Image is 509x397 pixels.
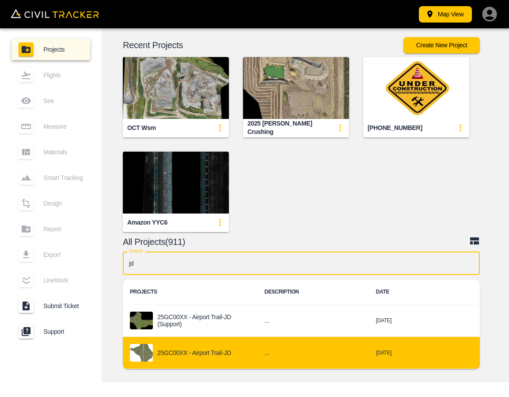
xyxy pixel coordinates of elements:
h6: ... [265,347,362,359]
p: All Projects(911) [123,238,469,245]
button: Create New Project [403,37,480,53]
th: DATE [369,279,479,305]
span: Support [43,328,83,335]
div: [PHONE_NUMBER] [368,124,422,132]
button: update-card-details [211,214,229,231]
p: 25GC00XX - Airport Trail-JD [157,349,231,356]
th: DESCRIPTION [258,279,369,305]
th: PROJECTS [123,279,258,305]
span: Submit Ticket [43,302,83,309]
img: 2025 Dingman Crushing [243,57,349,119]
span: Projects [43,46,83,53]
img: project-image [130,344,153,362]
td: [DATE] [369,337,479,369]
img: OCT wsm [123,57,229,119]
h6: ... [265,315,362,326]
a: Projects [11,39,90,60]
p: 25GC00XX - Airport Trail-JD (Support) [157,313,251,328]
a: Support [11,321,90,342]
button: update-card-details [211,119,229,137]
img: Amazon YYC6 [123,152,229,214]
button: update-card-details [331,119,349,137]
img: project-image [130,312,153,329]
div: OCT wsm [127,124,156,132]
td: [DATE] [369,305,479,337]
div: Amazon YYC6 [127,218,167,227]
button: Map View [419,6,472,23]
a: Submit Ticket [11,295,90,317]
div: 2025 [PERSON_NAME] Crushing [247,119,331,136]
p: Recent Projects [123,42,403,49]
button: update-card-details [452,119,469,137]
img: Civil Tracker [11,9,99,18]
img: 2944-25-005 [363,57,469,119]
